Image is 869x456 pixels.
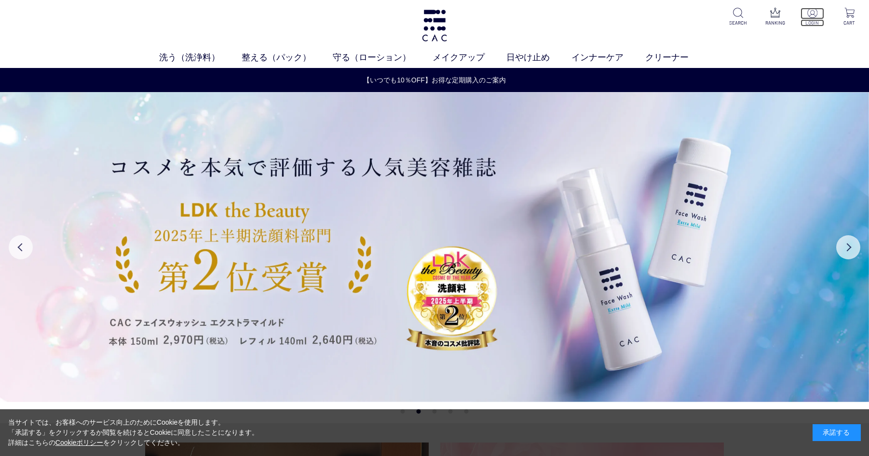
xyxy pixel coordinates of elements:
[0,75,869,85] a: 【いつでも10％OFF】お得な定期購入のご案内
[242,51,333,64] a: 整える（パック）
[726,19,750,27] p: SEARCH
[8,417,259,448] div: 当サイトでは、お客様へのサービス向上のためにCookieを使用します。 「承諾する」をクリックするか閲覧を続けるとCookieに同意したことになります。 詳細はこちらの をクリックしてください。
[645,51,710,64] a: クリーナー
[333,51,433,64] a: 守る（ローション）
[433,51,506,64] a: メイクアップ
[55,439,104,446] a: Cookieポリシー
[836,235,860,259] button: Next
[9,235,33,259] button: Previous
[159,51,242,64] a: 洗う（洗浄料）
[571,51,645,64] a: インナーケア
[801,8,824,27] a: LOGIN
[813,424,861,441] div: 承諾する
[763,19,787,27] p: RANKING
[763,8,787,27] a: RANKING
[838,19,861,27] p: CART
[421,10,448,41] img: logo
[801,19,824,27] p: LOGIN
[506,51,571,64] a: 日やけ止め
[838,8,861,27] a: CART
[726,8,750,27] a: SEARCH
